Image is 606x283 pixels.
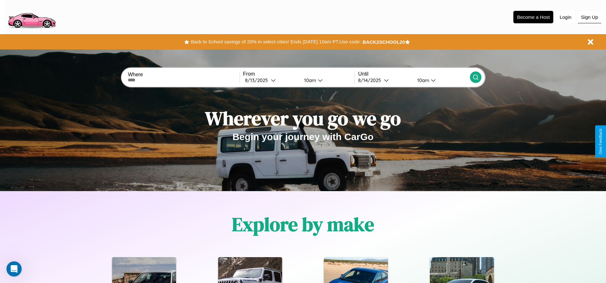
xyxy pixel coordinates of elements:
iframe: Intercom live chat [6,261,22,277]
div: 8 / 13 / 2025 [245,77,271,83]
label: Where [128,72,239,78]
label: From [243,71,355,77]
div: 10am [414,77,431,83]
b: BACK2SCHOOL20 [363,39,405,45]
label: Until [358,71,470,77]
img: logo [5,3,58,30]
button: Back to School savings of 20% in select cities! Ends [DATE] 10am PT.Use code: [189,37,362,46]
div: Give Feedback [598,129,603,154]
button: Become a Host [513,11,553,23]
button: 10am [412,77,470,84]
button: Login [556,11,575,23]
button: Sign Up [578,11,601,23]
h1: Explore by make [232,211,374,237]
button: 10am [299,77,355,84]
div: 10am [301,77,318,83]
div: 8 / 14 / 2025 [358,77,384,83]
button: 8/13/2025 [243,77,299,84]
